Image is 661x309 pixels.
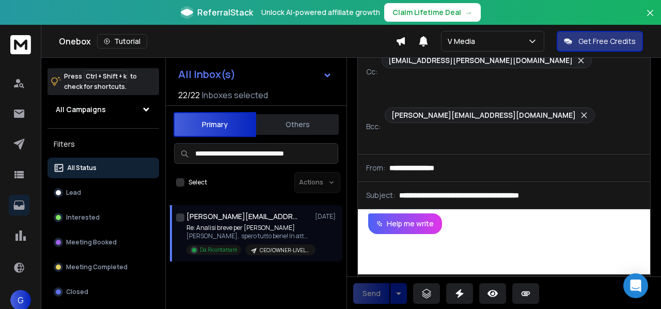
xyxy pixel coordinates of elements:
[67,164,97,172] p: All Status
[188,178,207,187] label: Select
[448,36,479,47] p: V Media
[48,182,159,203] button: Lead
[366,190,395,200] p: Subject:
[384,3,481,22] button: Claim Lifetime Deal→
[178,89,200,101] span: 22 / 22
[84,70,128,82] span: Ctrl + Shift + k
[174,112,256,137] button: Primary
[260,246,309,254] p: CEO/OWNER-LIVELLO 3 - CONSAPEVOLE DEL PROBLEMA-PERSONALIZZAZIONI TARGET A-TEST 1
[366,163,385,173] p: From:
[623,273,648,298] div: Open Intercom Messenger
[557,31,643,52] button: Get Free Credits
[59,34,396,49] div: Onebox
[178,69,235,80] h1: All Inbox(s)
[48,99,159,120] button: All Campaigns
[97,34,147,49] button: Tutorial
[48,207,159,228] button: Interested
[56,104,106,115] h1: All Campaigns
[388,55,573,66] p: [EMAIL_ADDRESS][PERSON_NAME][DOMAIN_NAME]
[578,36,636,47] p: Get Free Credits
[186,211,300,222] h1: [PERSON_NAME][EMAIL_ADDRESS][DOMAIN_NAME]
[66,238,117,246] p: Meeting Booked
[48,232,159,253] button: Meeting Booked
[64,71,137,92] p: Press to check for shortcuts.
[48,257,159,277] button: Meeting Completed
[66,213,100,222] p: Interested
[368,213,442,234] button: Help me write
[366,67,377,77] p: Cc:
[66,189,81,197] p: Lead
[202,89,268,101] h3: Inboxes selected
[48,158,159,178] button: All Status
[465,7,473,18] span: →
[197,6,253,19] span: ReferralStack
[66,263,128,271] p: Meeting Completed
[315,212,338,221] p: [DATE]
[261,7,380,18] p: Unlock AI-powered affiliate growth
[170,64,340,85] button: All Inbox(s)
[48,282,159,302] button: Closed
[391,110,576,120] p: [PERSON_NAME][EMAIL_ADDRESS][DOMAIN_NAME]
[256,113,339,136] button: Others
[48,137,159,151] h3: Filters
[66,288,88,296] p: Closed
[186,232,310,240] p: [PERSON_NAME], spero tutto bene! In attesa
[186,224,310,232] p: Re: Analisi breve per [PERSON_NAME]
[366,121,381,132] p: Bcc:
[200,246,237,254] p: Da Ricontattare
[643,6,657,31] button: Close banner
